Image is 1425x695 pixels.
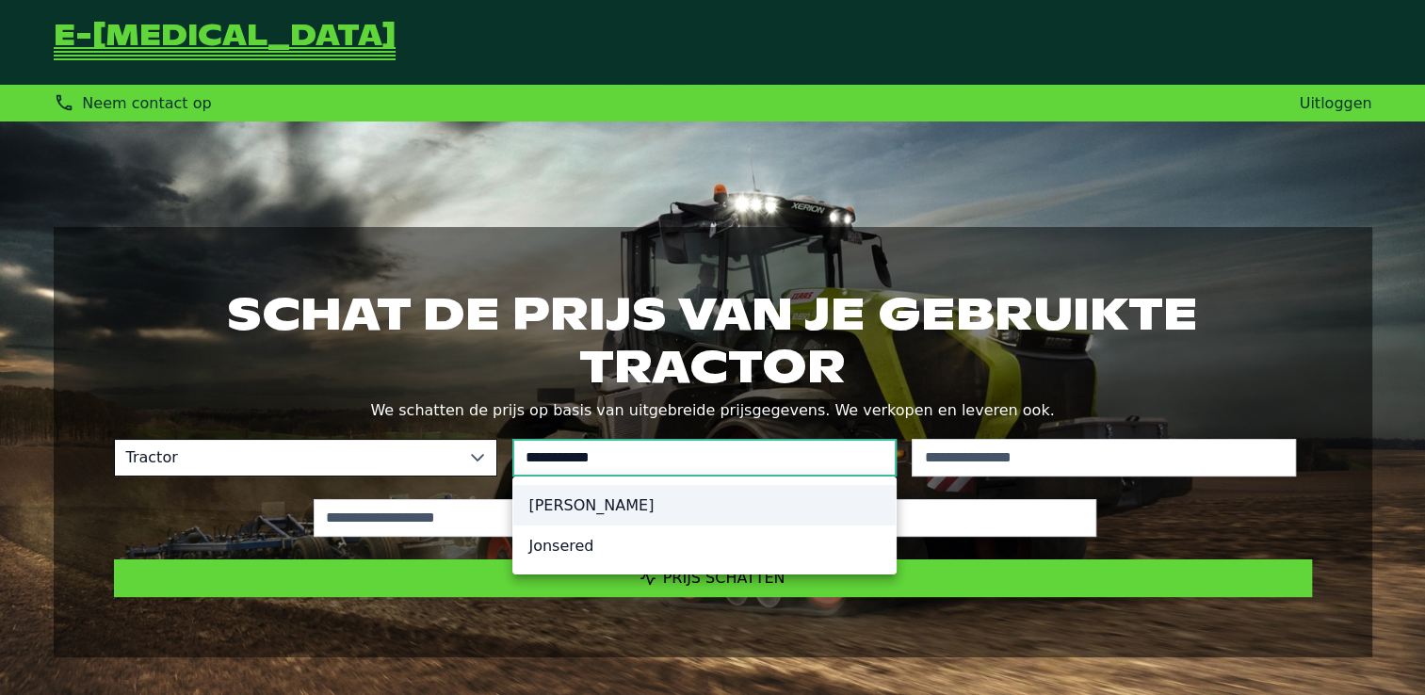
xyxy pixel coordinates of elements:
[114,397,1312,424] p: We schatten de prijs op basis van uitgebreide prijsgegevens. We verkopen en leveren ook.
[114,559,1312,597] button: Prijs schatten
[663,569,785,587] span: Prijs schatten
[82,94,211,112] span: Neem contact op
[513,525,896,566] li: Jonsered
[114,287,1312,393] h1: Schat de prijs van je gebruikte tractor
[513,477,896,574] ul: Option List
[1300,94,1372,112] a: Uitloggen
[54,23,396,62] a: Terug naar de startpagina
[513,485,896,525] li: John Deere
[115,440,460,476] span: Tractor
[54,92,212,114] div: Neem contact op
